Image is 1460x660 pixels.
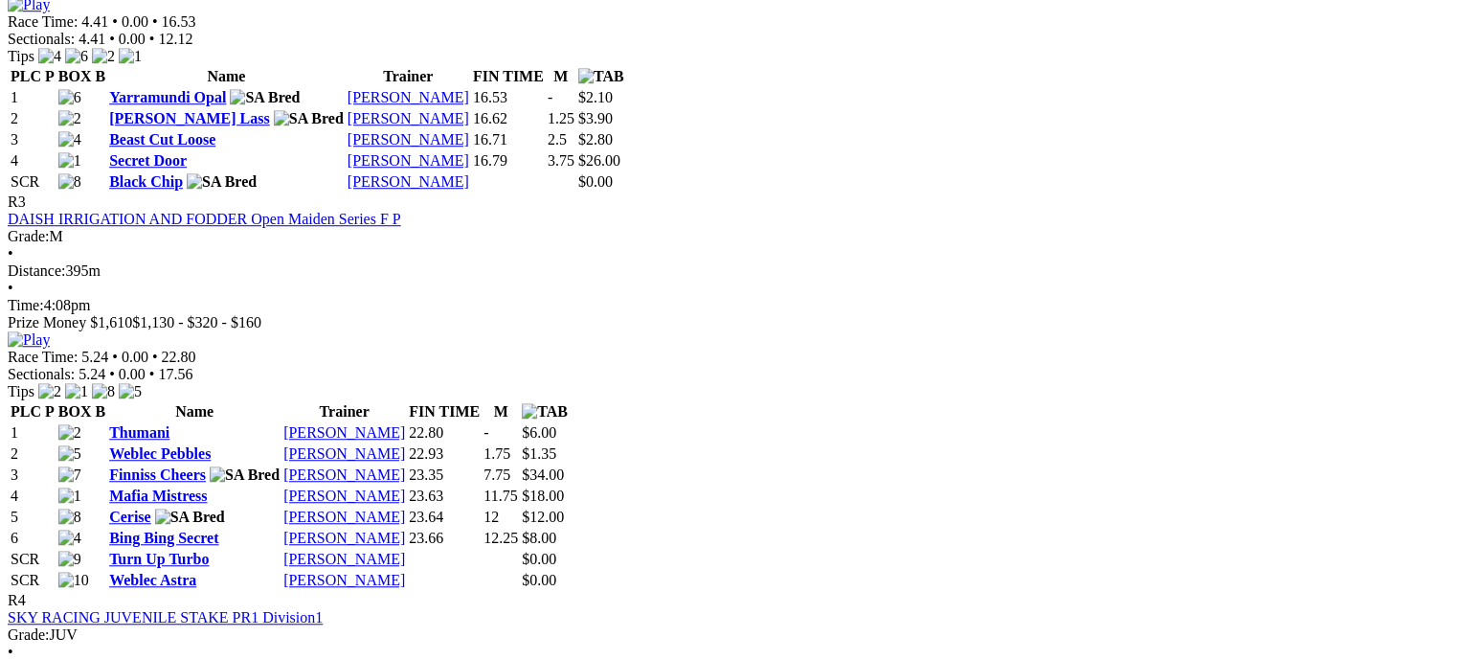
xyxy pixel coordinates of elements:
[8,592,26,608] span: R4
[10,88,56,107] td: 1
[132,314,261,330] span: $1,130 - $320 - $160
[58,89,81,106] img: 6
[58,152,81,170] img: 1
[548,89,552,105] text: -
[472,67,545,86] th: FIN TIME
[79,31,105,47] span: 4.41
[408,402,481,421] th: FIN TIME
[58,551,81,568] img: 9
[109,131,215,148] a: Beast Cut Loose
[122,349,148,365] span: 0.00
[578,89,613,105] span: $2.10
[119,31,146,47] span: 0.00
[548,152,574,169] text: 3.75
[58,68,92,84] span: BOX
[283,445,405,462] a: [PERSON_NAME]
[162,349,196,365] span: 22.80
[8,280,13,296] span: •
[10,444,56,464] td: 2
[8,626,50,643] span: Grade:
[522,572,556,588] span: $0.00
[348,131,469,148] a: [PERSON_NAME]
[522,445,556,462] span: $1.35
[122,13,148,30] span: 0.00
[483,467,510,483] text: 7.75
[109,551,209,567] a: Turn Up Turbo
[92,48,115,65] img: 2
[79,366,105,382] span: 5.24
[95,403,105,420] span: B
[149,31,155,47] span: •
[483,530,518,546] text: 12.25
[348,89,469,105] a: [PERSON_NAME]
[10,172,56,192] td: SCR
[158,366,192,382] span: 17.56
[11,68,41,84] span: PLC
[187,173,257,191] img: SA Bred
[8,297,44,313] span: Time:
[155,509,225,526] img: SA Bred
[109,173,183,190] a: Black Chip
[483,488,517,504] text: 11.75
[408,487,481,506] td: 23.63
[109,445,211,462] a: Weblec Pebbles
[578,110,613,126] span: $3.90
[8,297,1452,314] div: 4:08pm
[8,383,34,399] span: Tips
[10,550,56,569] td: SCR
[109,366,115,382] span: •
[8,262,65,279] span: Distance:
[348,110,469,126] a: [PERSON_NAME]
[8,193,26,210] span: R3
[119,383,142,400] img: 5
[548,131,567,148] text: 2.5
[347,67,470,86] th: Trainer
[58,488,81,505] img: 1
[578,131,613,148] span: $2.80
[119,48,142,65] img: 1
[408,466,481,485] td: 23.35
[522,403,568,421] img: TAB
[8,644,13,660] span: •
[8,211,401,227] a: DAISH IRRIGATION AND FODDER Open Maiden Series F P
[108,402,281,421] th: Name
[58,424,81,442] img: 2
[483,402,519,421] th: M
[283,572,405,588] a: [PERSON_NAME]
[10,487,56,506] td: 4
[283,467,405,483] a: [PERSON_NAME]
[8,366,75,382] span: Sectionals:
[548,110,574,126] text: 1.25
[8,626,1452,644] div: JUV
[283,530,405,546] a: [PERSON_NAME]
[45,403,55,420] span: P
[10,529,56,548] td: 6
[10,109,56,128] td: 2
[472,130,545,149] td: 16.71
[152,13,158,30] span: •
[81,349,108,365] span: 5.24
[522,467,564,483] span: $34.00
[58,445,81,463] img: 5
[283,488,405,504] a: [PERSON_NAME]
[95,68,105,84] span: B
[472,151,545,171] td: 16.79
[230,89,300,106] img: SA Bred
[10,508,56,527] td: 5
[109,572,196,588] a: Weblec Astra
[8,314,1452,331] div: Prize Money $1,610
[408,508,481,527] td: 23.64
[283,424,405,441] a: [PERSON_NAME]
[92,383,115,400] img: 8
[522,488,564,504] span: $18.00
[282,402,406,421] th: Trainer
[81,13,108,30] span: 4.41
[408,529,481,548] td: 23.66
[10,571,56,590] td: SCR
[58,110,81,127] img: 2
[8,48,34,64] span: Tips
[8,228,50,244] span: Grade:
[210,467,280,484] img: SA Bred
[119,366,146,382] span: 0.00
[8,228,1452,245] div: M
